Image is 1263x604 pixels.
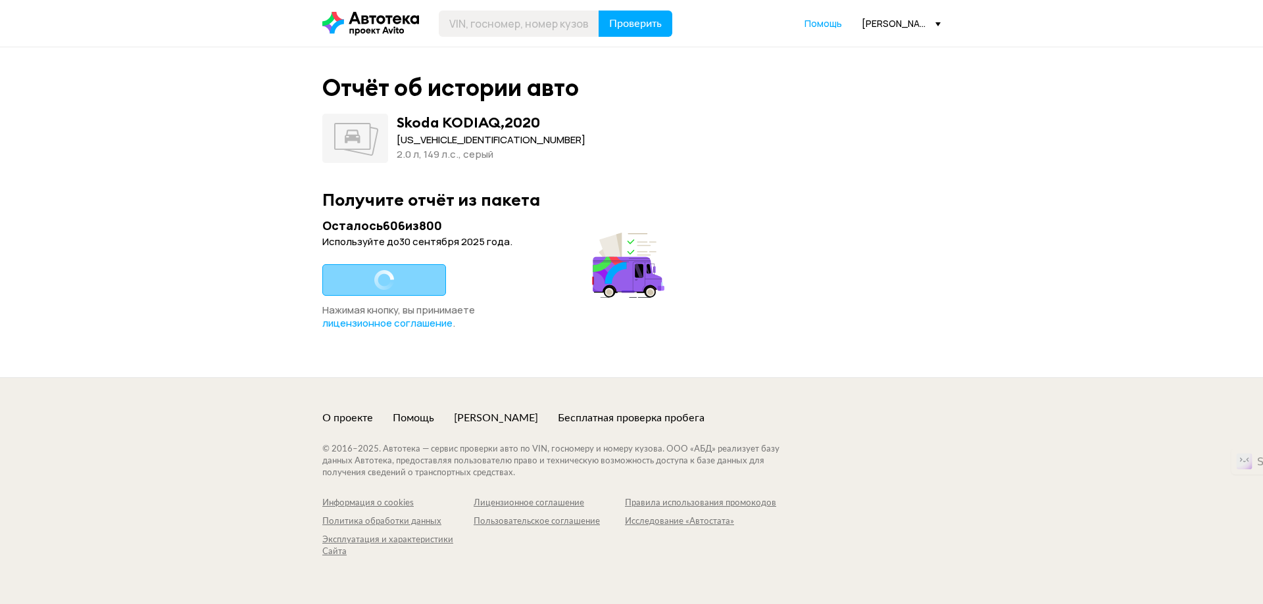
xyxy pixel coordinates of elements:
[322,516,474,528] a: Политика обработки данных
[474,498,625,509] a: Лицензионное соглашение
[397,133,585,147] div: [US_VEHICLE_IDENTIFICATION_NUMBER]
[322,411,373,425] a: О проекте
[439,11,599,37] input: VIN, госномер, номер кузова
[322,74,579,102] div: Отчёт об истории авто
[322,317,453,330] a: лицензионное соглашение
[599,11,672,37] button: Проверить
[322,189,941,210] div: Получите отчёт из пакета
[393,411,434,425] a: Помощь
[558,411,705,425] a: Бесплатная проверка пробега
[609,18,662,29] span: Проверить
[322,534,474,558] a: Эксплуатация и характеристики Сайта
[322,498,474,509] a: Информация о cookies
[862,17,941,30] div: [PERSON_NAME][EMAIL_ADDRESS][DOMAIN_NAME]
[322,303,475,330] span: Нажимая кнопку, вы принимаете .
[322,444,806,479] div: © 2016– 2025 . Автотека — сервис проверки авто по VIN, госномеру и номеру кузова. ООО «АБД» реали...
[625,498,776,509] a: Правила использования промокодов
[322,218,668,234] div: Осталось 606 из 800
[474,516,625,528] a: Пользовательское соглашение
[625,516,776,528] a: Исследование «Автостата»
[397,114,540,131] div: Skoda KODIAQ , 2020
[322,316,453,330] span: лицензионное соглашение
[397,147,585,162] div: 2.0 л, 149 л.c., серый
[454,411,538,425] a: [PERSON_NAME]
[805,17,842,30] a: Помощь
[322,235,668,248] div: Используйте до 30 сентября 2025 года .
